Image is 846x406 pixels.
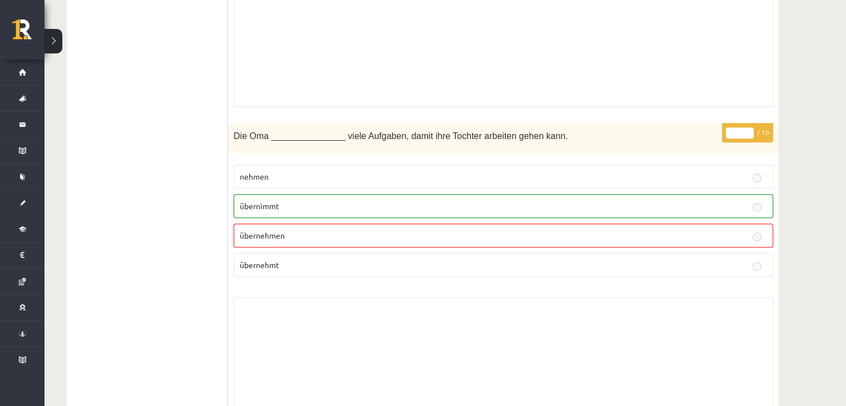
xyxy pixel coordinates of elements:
span: übernehmt [240,260,279,270]
p: / 1p [722,123,773,142]
span: Die Oma _______________ viele Aufgaben, damit ihre Tochter arbeiten gehen kann. [234,131,568,141]
input: übernehmen [753,232,761,241]
span: übernehmen [240,230,285,240]
span: nehmen [240,171,269,181]
input: übernehmt [753,262,761,271]
input: übernimmt [753,203,761,212]
a: Rīgas 1. Tālmācības vidusskola [12,19,44,47]
span: übernimmt [240,201,279,211]
input: nehmen [753,174,761,182]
